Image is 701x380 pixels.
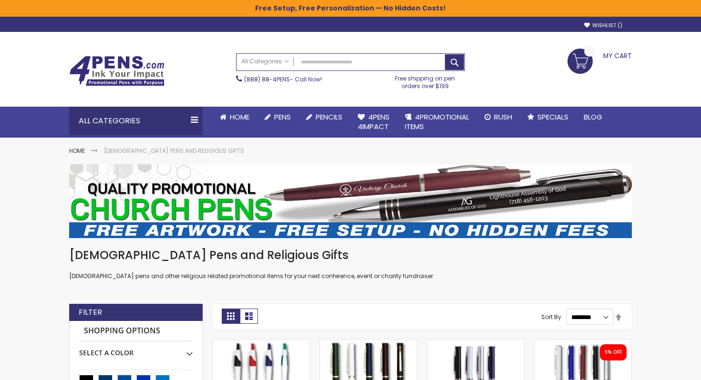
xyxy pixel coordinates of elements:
div: 5% OFF [605,349,622,356]
div: [DEMOGRAPHIC_DATA] pens and other religious related promotional items for your next conference, e... [69,248,632,280]
a: Wishlist [584,22,622,29]
span: All Categories [241,58,289,65]
a: Pens [257,107,299,128]
a: 4PROMOTIONALITEMS [397,107,477,138]
a: 4Pens4impact [350,107,397,138]
a: All Categories [237,54,294,70]
strong: Shopping Options [79,321,193,341]
strong: Grid [222,309,240,324]
span: - Call Now! [244,75,322,83]
strong: [DEMOGRAPHIC_DATA] Pens and Religious Gifts [104,147,244,155]
span: Rush [494,112,512,122]
a: Blog [576,107,610,128]
a: Slim Twist Pens [535,339,631,347]
div: Free shipping on pen orders over $199 [385,71,465,90]
span: Home [230,112,249,122]
a: Specials [520,107,576,128]
span: 4PROMOTIONAL ITEMS [405,112,469,131]
a: Home [69,147,85,155]
div: Select A Color [79,341,193,358]
img: 4Pens Custom Pens and Promotional Products [69,56,165,86]
a: Angel Gold Twist Pen [320,339,417,347]
img: Church Pens and Religious Gifts [69,164,632,238]
a: Pencils [299,107,350,128]
span: Pens [274,112,291,122]
strong: Filter [79,307,102,318]
span: Specials [537,112,568,122]
a: Angel Silver Twist Pens [427,339,524,347]
label: Sort By [541,313,561,321]
span: Blog [584,112,602,122]
span: Pencils [316,112,342,122]
a: Rush [477,107,520,128]
a: (888) 88-4PENS [244,75,290,83]
a: Gripped Slimster Pen [213,339,309,347]
a: Home [212,107,257,128]
div: All Categories [69,107,203,135]
h1: [DEMOGRAPHIC_DATA] Pens and Religious Gifts [69,248,632,263]
span: 4Pens 4impact [358,112,390,131]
